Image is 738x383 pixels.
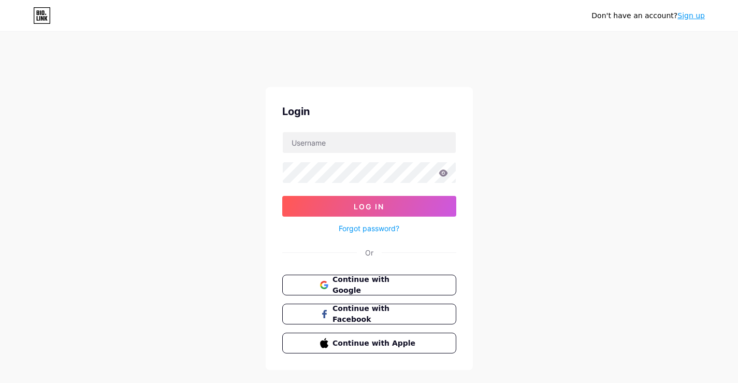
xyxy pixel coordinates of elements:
a: Sign up [677,11,705,20]
button: Log In [282,196,456,217]
div: Don't have an account? [591,10,705,21]
span: Continue with Apple [332,338,418,349]
input: Username [283,132,456,153]
div: Login [282,104,456,119]
span: Log In [354,202,384,211]
a: Forgot password? [339,223,399,234]
span: Continue with Google [332,274,418,296]
div: Or [365,247,373,258]
span: Continue with Facebook [332,303,418,325]
button: Continue with Apple [282,333,456,353]
button: Continue with Google [282,275,456,295]
button: Continue with Facebook [282,304,456,324]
